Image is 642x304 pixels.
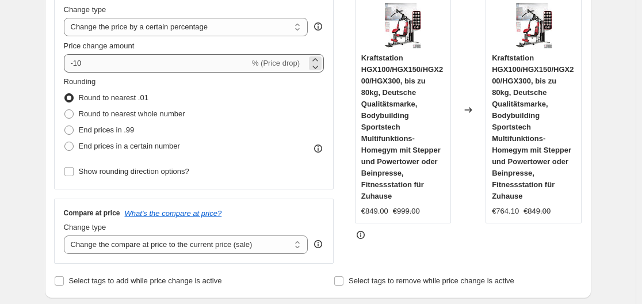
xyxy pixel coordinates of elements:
span: Kraftstation HGX100/HGX150/HGX200/HGX300, bis zu 80kg, Deutsche Qualitätsmarke, Bodybuilding Spor... [492,54,574,200]
span: Round to nearest .01 [79,93,148,102]
span: End prices in a certain number [79,142,180,150]
span: Select tags to remove while price change is active [349,276,514,285]
input: -15 [64,54,250,73]
div: help [312,238,324,250]
h3: Compare at price [64,208,120,218]
img: 71aFfjnQvPL_80x.jpg [380,3,426,49]
div: help [312,21,324,32]
span: Change type [64,5,106,14]
span: Round to nearest whole number [79,109,185,118]
span: Select tags to add while price change is active [69,276,222,285]
strike: €999.00 [393,206,420,217]
span: Rounding [64,77,96,86]
div: €849.00 [361,206,388,217]
button: What's the compare at price? [125,209,222,218]
span: Show rounding direction options? [79,167,189,176]
span: Change type [64,223,106,231]
span: % (Price drop) [252,59,300,67]
img: 71aFfjnQvPL_80x.jpg [511,3,557,49]
strike: €849.00 [523,206,551,217]
span: Kraftstation HGX100/HGX150/HGX200/HGX300, bis zu 80kg, Deutsche Qualitätsmarke, Bodybuilding Spor... [361,54,443,200]
div: €764.10 [492,206,519,217]
span: Price change amount [64,41,135,50]
span: End prices in .99 [79,126,135,134]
